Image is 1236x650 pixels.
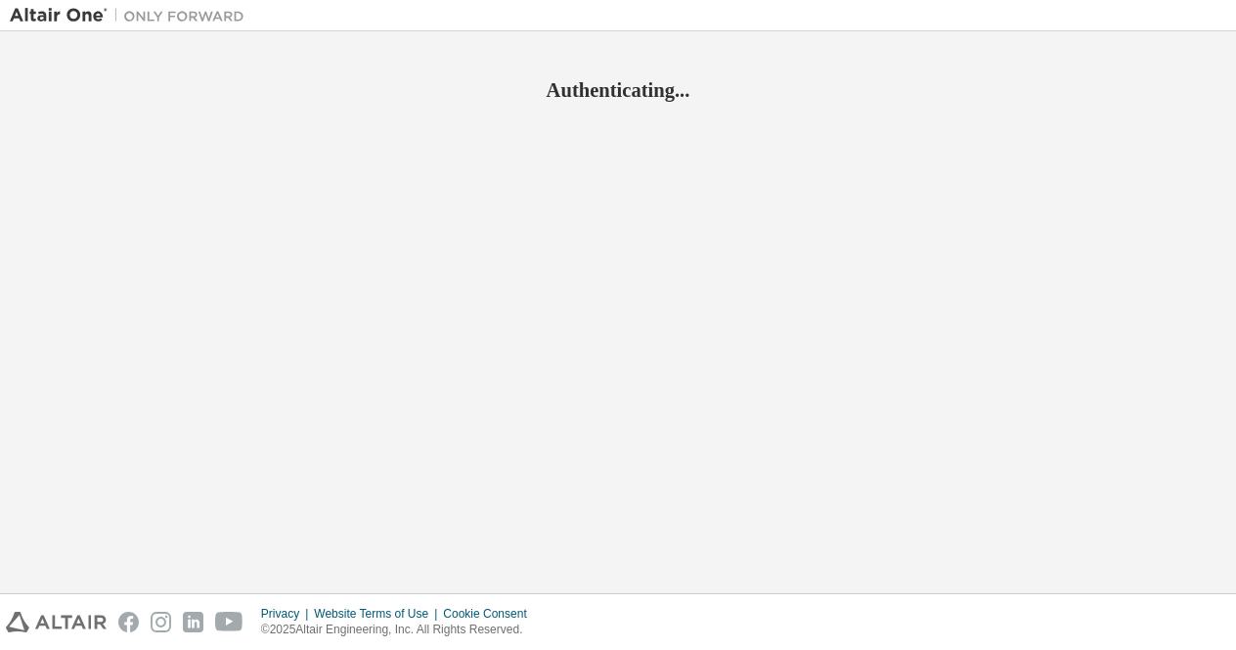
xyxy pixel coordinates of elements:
p: © 2025 Altair Engineering, Inc. All Rights Reserved. [261,622,539,638]
img: Altair One [10,6,254,25]
h2: Authenticating... [10,77,1226,103]
img: linkedin.svg [183,612,203,632]
img: youtube.svg [215,612,243,632]
img: instagram.svg [151,612,171,632]
div: Privacy [261,606,314,622]
img: facebook.svg [118,612,139,632]
div: Cookie Consent [443,606,538,622]
img: altair_logo.svg [6,612,107,632]
div: Website Terms of Use [314,606,443,622]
